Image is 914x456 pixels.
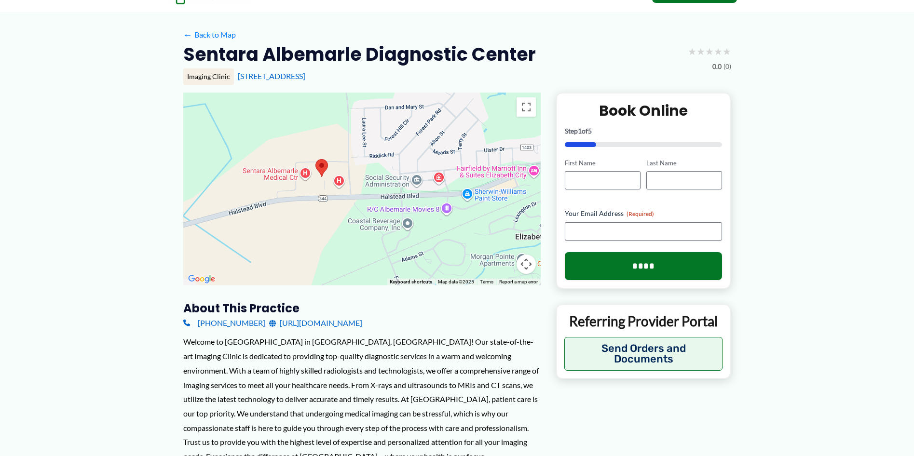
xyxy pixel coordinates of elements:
a: [URL][DOMAIN_NAME] [269,316,362,330]
button: Send Orders and Documents [564,337,723,371]
span: Map data ©2025 [438,279,474,284]
label: First Name [565,159,641,168]
span: (Required) [627,210,654,217]
span: ★ [714,42,723,60]
div: Imaging Clinic [183,68,234,85]
span: (0) [723,60,731,73]
a: [STREET_ADDRESS] [238,71,305,80]
p: Step of [565,128,723,134]
a: ←Back to Map [183,27,236,42]
p: Referring Provider Portal [564,312,723,330]
img: Google [186,273,218,285]
span: 1 [578,127,582,135]
span: 5 [588,127,592,135]
a: Open this area in Google Maps (opens a new window) [186,273,218,285]
button: Map camera controls [517,255,536,274]
label: Last Name [646,159,722,168]
h3: About this practice [183,301,541,316]
span: ★ [723,42,731,60]
span: ★ [688,42,696,60]
a: [PHONE_NUMBER] [183,316,265,330]
a: Report a map error [499,279,538,284]
h2: Sentara Albemarle Diagnostic Center [183,42,536,66]
span: ★ [705,42,714,60]
span: ★ [696,42,705,60]
span: 0.0 [712,60,722,73]
label: Your Email Address [565,209,723,218]
span: ← [183,30,192,39]
h2: Book Online [565,101,723,120]
button: Toggle fullscreen view [517,97,536,117]
button: Keyboard shortcuts [390,279,432,285]
a: Terms (opens in new tab) [480,279,493,284]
